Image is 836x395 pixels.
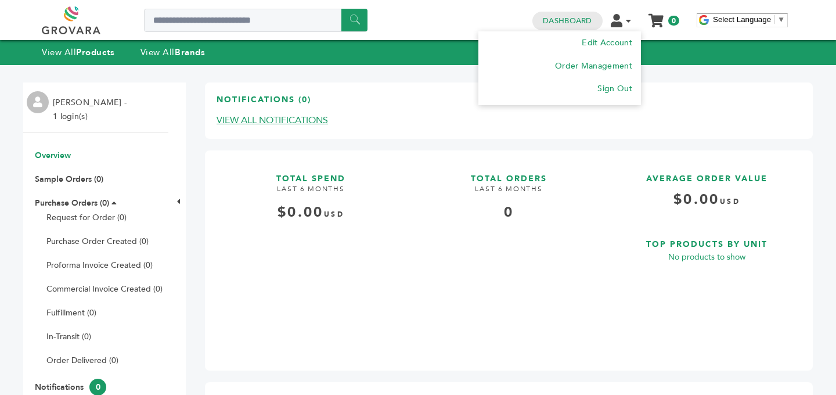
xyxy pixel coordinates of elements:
[46,283,163,295] a: Commercial Invoice Created (0)
[650,10,663,23] a: My Cart
[720,197,740,206] span: USD
[612,162,801,185] h3: AVERAGE ORDER VALUE
[35,150,71,161] a: Overview
[612,228,801,250] h3: TOP PRODUCTS BY UNIT
[415,203,603,222] div: 0
[46,236,149,247] a: Purchase Order Created (0)
[76,46,114,58] strong: Products
[713,15,785,24] a: Select Language​
[612,228,801,350] a: TOP PRODUCTS BY UNIT No products to show
[35,382,106,393] a: Notifications0
[217,162,405,350] a: TOTAL SPEND LAST 6 MONTHS $0.00USD
[46,355,118,366] a: Order Delivered (0)
[612,250,801,264] p: No products to show
[35,174,103,185] a: Sample Orders (0)
[597,83,632,94] a: Sign Out
[217,114,328,127] a: VIEW ALL NOTIFICATIONS
[217,162,405,185] h3: TOTAL SPEND
[777,15,785,24] span: ▼
[175,46,205,58] strong: Brands
[46,331,91,342] a: In-Transit (0)
[543,16,592,26] a: Dashboard
[46,260,153,271] a: Proforma Invoice Created (0)
[140,46,206,58] a: View AllBrands
[668,16,679,26] span: 0
[46,212,127,223] a: Request for Order (0)
[415,184,603,203] h4: LAST 6 MONTHS
[555,60,632,71] a: Order Management
[217,94,311,114] h3: Notifications (0)
[324,210,344,219] span: USD
[612,190,801,218] h4: $0.00
[713,15,771,24] span: Select Language
[415,162,603,350] a: TOTAL ORDERS LAST 6 MONTHS 0
[144,9,367,32] input: Search a product or brand...
[582,37,632,48] a: Edit Account
[35,198,109,209] a: Purchase Orders (0)
[774,15,774,24] span: ​
[42,46,115,58] a: View AllProducts
[27,91,49,113] img: profile.png
[612,162,801,218] a: AVERAGE ORDER VALUE $0.00USD
[217,203,405,222] div: $0.00
[46,307,96,318] a: Fulfillment (0)
[53,96,129,124] li: [PERSON_NAME] - 1 login(s)
[415,162,603,185] h3: TOTAL ORDERS
[217,184,405,203] h4: LAST 6 MONTHS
